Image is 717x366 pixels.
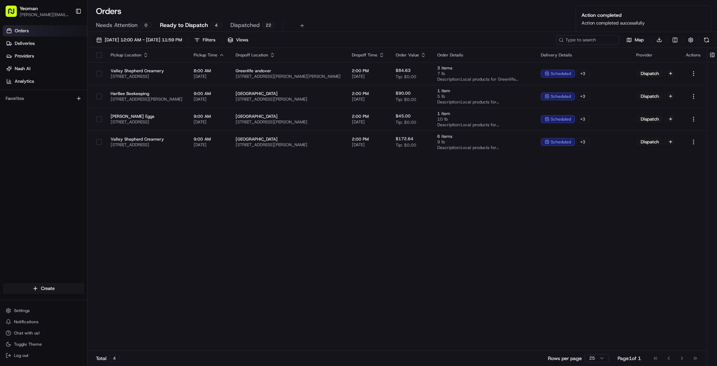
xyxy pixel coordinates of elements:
[194,142,224,148] span: [DATE]
[119,69,127,77] button: Start new chat
[194,68,224,74] span: 8:00 AM
[236,37,248,43] span: Views
[437,52,530,58] div: Order Details
[352,114,384,119] span: 2:00 PM
[437,94,530,99] span: 5 lb
[396,113,411,119] span: $45.00
[111,96,182,102] span: [STREET_ADDRESS][PERSON_NAME]
[551,94,571,99] span: scheduled
[109,354,120,362] div: 4
[635,37,644,43] span: Map
[7,102,13,108] div: 📗
[352,52,384,58] div: Dropoff Time
[14,353,28,358] span: Log out
[3,3,72,20] button: Yeoman[PERSON_NAME][EMAIL_ADDRESS][DOMAIN_NAME]
[396,97,416,102] span: Tip: $0.00
[14,102,54,109] span: Knowledge Base
[576,115,589,123] div: + 3
[194,91,224,96] span: 9:00 AM
[24,67,115,74] div: Start new chat
[194,52,224,58] div: Pickup Time
[396,136,413,142] span: $172.64
[352,136,384,142] span: 2:00 PM
[556,35,619,45] input: Type to search
[49,118,85,124] a: Powered byPylon
[437,65,530,71] span: 3 items
[7,7,21,21] img: Nash
[396,90,411,96] span: $90.00
[437,139,530,145] span: 9 lb
[111,74,182,79] span: [STREET_ADDRESS]
[3,351,84,360] button: Log out
[236,114,341,119] span: [GEOGRAPHIC_DATA]
[352,91,384,96] span: 2:00 PM
[236,52,341,58] div: Dropoff Location
[66,102,112,109] span: API Documentation
[636,52,675,58] div: Provider
[3,93,84,104] div: Favorites
[582,20,645,26] div: Action completed successfully
[111,68,182,74] span: Valley Shepherd Creamery
[236,74,341,79] span: [STREET_ADDRESS][PERSON_NAME][PERSON_NAME]
[15,40,35,47] span: Deliveries
[194,96,224,102] span: [DATE]
[96,21,138,29] span: Needs Attention
[396,120,416,125] span: Tip: $0.00
[230,21,260,29] span: Dispatched
[618,355,641,362] div: Page 1 of 1
[194,74,224,79] span: [DATE]
[14,319,39,325] span: Notifications
[111,142,182,148] span: [STREET_ADDRESS]
[3,306,84,316] button: Settings
[352,68,384,74] span: 2:00 PM
[236,68,341,74] span: Greenlife andover
[7,67,20,80] img: 1736555255976-a54dd68f-1ca7-489b-9aae-adbdc363a1c4
[541,52,625,58] div: Delivery Details
[191,35,218,45] button: Filters
[236,119,341,125] span: [STREET_ADDRESS][PERSON_NAME]
[70,119,85,124] span: Pylon
[437,116,530,122] span: 10 lb
[437,88,530,94] span: 1 item
[20,5,38,12] span: Yeoman
[24,74,89,80] div: We're available if you need us!
[437,76,530,82] span: Description: Local products for Greenlife andover
[437,111,530,116] span: 1 item
[582,12,645,19] div: Action completed
[576,138,589,146] div: + 3
[352,142,384,148] span: [DATE]
[236,91,341,96] span: [GEOGRAPHIC_DATA]
[194,119,224,125] span: [DATE]
[396,142,416,148] span: Tip: $0.00
[437,99,530,105] span: Description: Local products for [GEOGRAPHIC_DATA]
[3,317,84,327] button: Notifications
[3,63,87,74] a: Nash AI
[59,102,65,108] div: 💻
[224,35,251,45] button: Views
[3,283,84,294] button: Create
[437,134,530,139] span: 6 items
[20,12,70,18] span: [PERSON_NAME][EMAIL_ADDRESS][DOMAIN_NAME]
[15,66,30,72] span: Nash AI
[194,136,224,142] span: 9:00 AM
[636,92,663,101] button: Dispatch
[203,37,215,43] div: Filters
[3,38,87,49] a: Deliveries
[622,36,648,44] button: Map
[437,145,530,150] span: Description: Local products for [GEOGRAPHIC_DATA]
[15,78,34,84] span: Analytics
[211,22,222,28] div: 4
[111,119,182,125] span: [STREET_ADDRESS]
[56,99,115,111] a: 💻API Documentation
[14,308,30,313] span: Settings
[3,339,84,349] button: Toggle Theme
[686,52,701,58] div: Actions
[636,115,663,123] button: Dispatch
[236,142,341,148] span: [STREET_ADDRESS][PERSON_NAME]
[111,91,182,96] span: HarBee Beekeeping
[576,70,589,77] div: + 3
[15,53,34,59] span: Providers
[636,138,663,146] button: Dispatch
[576,93,589,100] div: + 3
[105,37,182,43] span: [DATE] 12:00 AM - [DATE] 11:59 PM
